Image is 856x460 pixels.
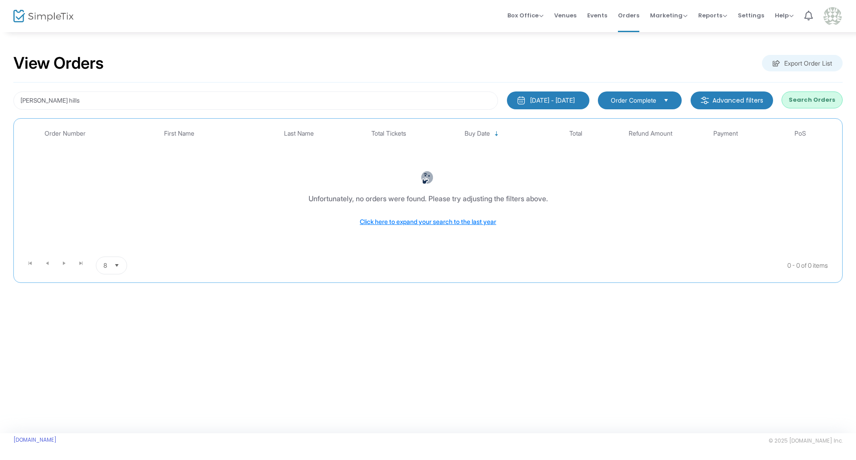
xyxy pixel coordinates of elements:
kendo-pager-info: 0 - 0 of 0 items [216,257,828,274]
img: monthly [517,96,526,105]
span: First Name [164,130,194,137]
h2: View Orders [13,54,104,73]
button: Select [660,95,672,105]
span: Marketing [650,11,687,20]
button: Select [111,257,123,274]
span: Reports [698,11,727,20]
span: Settings [738,4,764,27]
span: 8 [103,261,107,270]
span: Buy Date [465,130,490,137]
span: Sortable [493,130,500,137]
span: Payment [713,130,738,137]
span: Last Name [284,130,314,137]
span: Venues [554,4,576,27]
span: Click here to expand your search to the last year [360,218,496,225]
span: Order Number [45,130,86,137]
th: Total [539,123,613,144]
input: Search by name, email, phone, order number, ip address, or last 4 digits of card [13,91,498,110]
span: Orders [618,4,639,27]
m-button: Advanced filters [691,91,773,109]
div: Data table [18,123,838,253]
button: Search Orders [782,91,843,108]
img: filter [700,96,709,105]
span: Help [775,11,794,20]
span: Box Office [507,11,543,20]
img: face-thinking.png [420,171,434,184]
span: © 2025 [DOMAIN_NAME] Inc. [769,437,843,444]
span: Order Complete [611,96,656,105]
span: Events [587,4,607,27]
div: Unfortunately, no orders were found. Please try adjusting the filters above. [309,193,548,204]
button: [DATE] - [DATE] [507,91,589,109]
th: Total Tickets [351,123,426,144]
th: Refund Amount [613,123,688,144]
div: [DATE] - [DATE] [530,96,575,105]
a: [DOMAIN_NAME] [13,436,57,443]
span: PoS [794,130,806,137]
